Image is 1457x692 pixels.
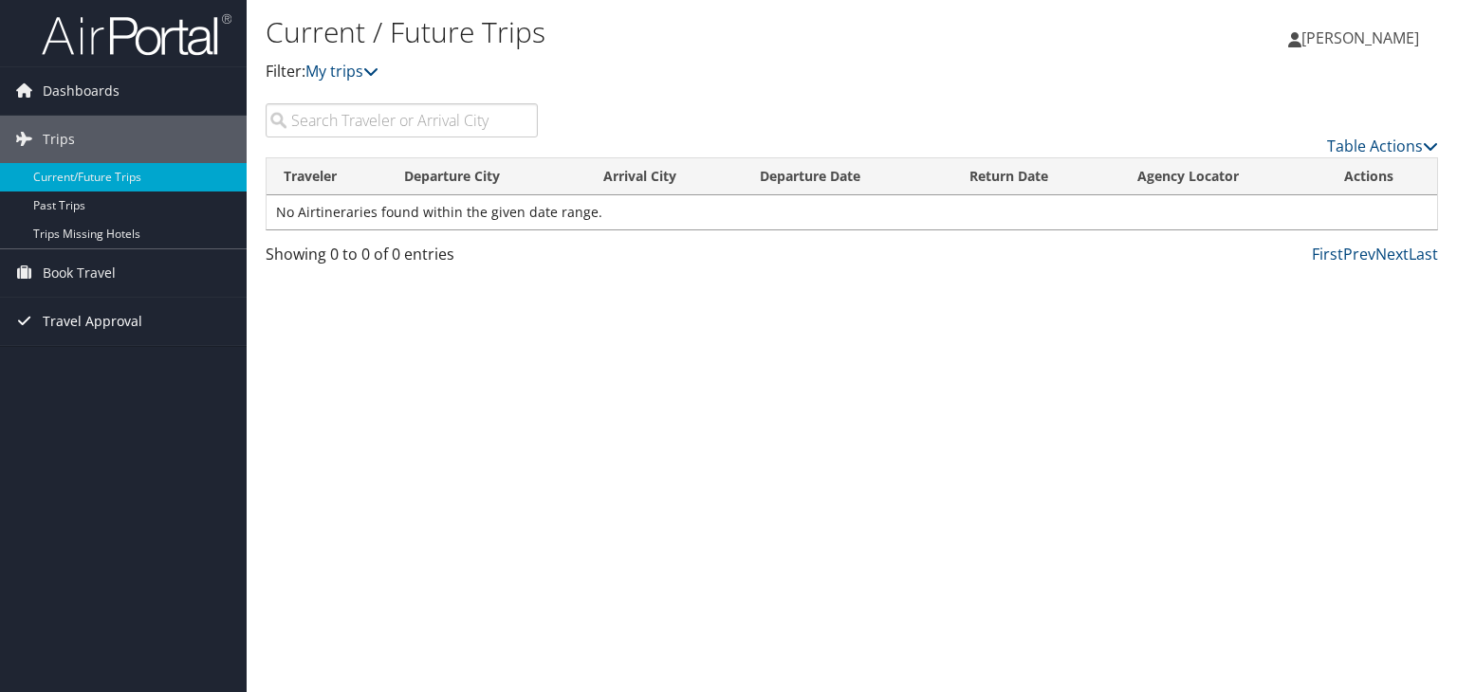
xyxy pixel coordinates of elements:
th: Return Date: activate to sort column ascending [952,158,1120,195]
a: [PERSON_NAME] [1288,9,1438,66]
th: Departure City: activate to sort column ascending [387,158,586,195]
a: Last [1409,244,1438,264]
span: Trips [43,116,75,163]
span: Dashboards [43,67,120,115]
p: Filter: [266,60,1047,84]
a: My trips [305,61,378,82]
span: Book Travel [43,249,116,297]
h1: Current / Future Trips [266,12,1047,52]
th: Actions [1327,158,1437,195]
div: Showing 0 to 0 of 0 entries [266,243,538,275]
a: Prev [1343,244,1375,264]
td: No Airtineraries found within the given date range. [267,195,1437,229]
span: Travel Approval [43,298,142,345]
th: Arrival City: activate to sort column ascending [586,158,743,195]
a: Table Actions [1327,136,1438,156]
span: [PERSON_NAME] [1301,27,1419,48]
img: airportal-logo.png [42,12,231,57]
a: First [1312,244,1343,264]
th: Departure Date: activate to sort column descending [743,158,952,195]
input: Search Traveler or Arrival City [266,103,538,137]
a: Next [1375,244,1409,264]
th: Agency Locator: activate to sort column ascending [1120,158,1326,195]
th: Traveler: activate to sort column ascending [267,158,387,195]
